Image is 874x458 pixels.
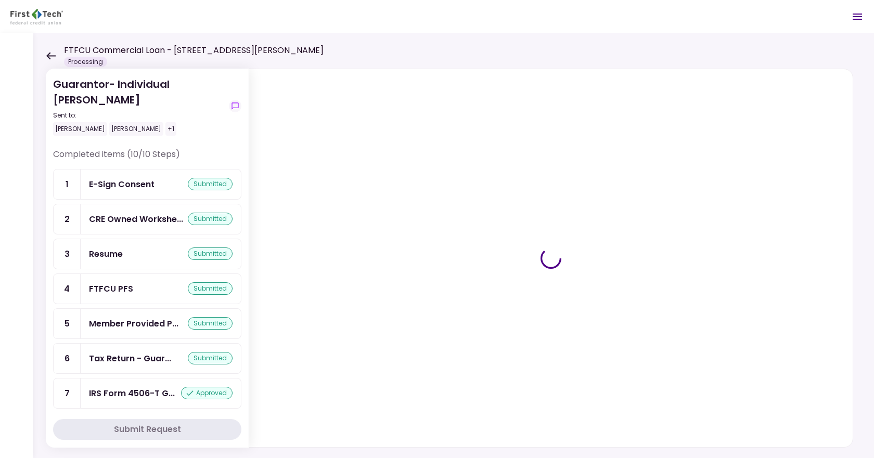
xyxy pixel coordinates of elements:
div: Member Provided PFS [89,317,178,330]
a: 6Tax Return - Guarantorsubmitted [53,343,241,374]
div: submitted [188,317,233,330]
div: [PERSON_NAME] [53,122,107,136]
div: Guarantor- Individual [PERSON_NAME] [53,76,225,136]
button: show-messages [229,100,241,112]
div: 7 [54,378,81,408]
div: 5 [54,309,81,338]
div: FTFCU PFS [89,282,133,295]
div: submitted [188,178,233,190]
div: Tax Return - Guarantor [89,352,171,365]
a: 1E-Sign Consentsubmitted [53,169,241,200]
div: 3 [54,239,81,269]
div: submitted [188,247,233,260]
div: Resume [89,247,123,260]
div: 6 [54,344,81,373]
a: 4FTFCU PFSsubmitted [53,273,241,304]
a: 5Member Provided PFSsubmitted [53,308,241,339]
div: submitted [188,213,233,225]
h1: FTFCU Commercial Loan - [STREET_ADDRESS][PERSON_NAME] [64,44,324,57]
div: submitted [188,282,233,295]
a: 2CRE Owned Worksheetsubmitted [53,204,241,234]
img: Partner icon [10,9,63,24]
div: 4 [54,274,81,304]
button: Open menu [845,4,870,29]
div: Sent to: [53,111,225,120]
div: approved [181,387,233,399]
div: submitted [188,352,233,364]
div: Processing [64,57,107,67]
a: 3Resumesubmitted [53,239,241,269]
a: 7IRS Form 4506-T Guarantorapproved [53,378,241,409]
div: IRS Form 4506-T Guarantor [89,387,175,400]
div: 2 [54,204,81,234]
div: 1 [54,169,81,199]
div: E-Sign Consent [89,178,155,191]
div: CRE Owned Worksheet [89,213,183,226]
div: +1 [165,122,176,136]
div: Completed items (10/10 Steps) [53,148,241,169]
div: Submit Request [114,423,181,436]
div: [PERSON_NAME] [109,122,163,136]
button: Submit Request [53,419,241,440]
